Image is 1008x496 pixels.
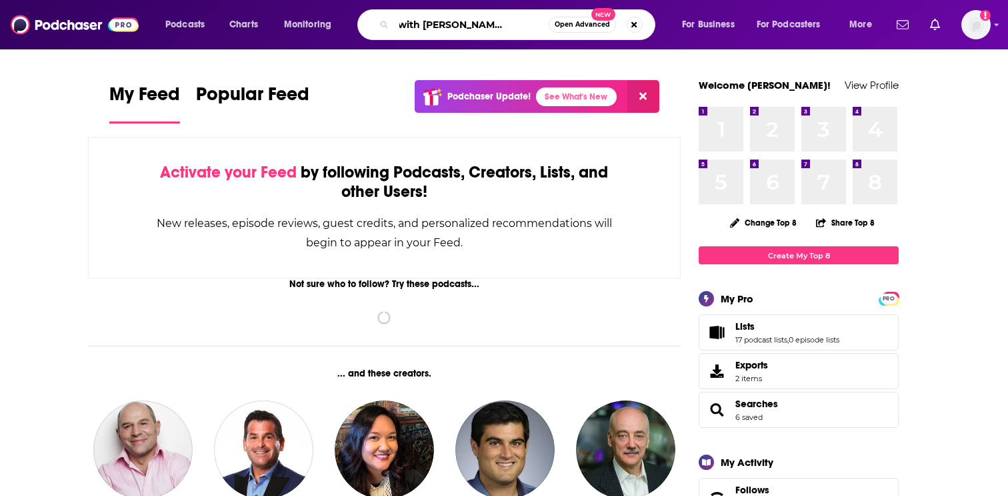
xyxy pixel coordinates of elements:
[555,21,610,28] span: Open Advanced
[275,14,349,35] button: open menu
[840,14,889,35] button: open menu
[735,320,839,332] a: Lists
[549,17,616,33] button: Open AdvancedNew
[682,15,735,34] span: For Business
[721,456,773,469] div: My Activity
[748,14,840,35] button: open menu
[221,14,266,35] a: Charts
[961,10,991,39] span: Logged in as EllaRoseMurphy
[757,15,821,34] span: For Podcasters
[735,398,778,410] a: Searches
[703,323,730,342] a: Lists
[891,13,914,36] a: Show notifications dropdown
[881,293,897,303] a: PRO
[88,368,681,379] div: ... and these creators.
[155,163,613,202] div: by following Podcasts, Creators, Lists, and other Users!
[109,83,180,113] span: My Feed
[447,91,531,102] p: Podchaser Update!
[735,374,768,383] span: 2 items
[88,278,681,290] div: Not sure who to follow? Try these podcasts...
[787,335,789,344] span: ,
[229,15,258,34] span: Charts
[196,83,309,113] span: Popular Feed
[925,13,945,36] a: Show notifications dropdown
[735,359,768,371] span: Exports
[703,362,730,381] span: Exports
[11,12,139,37] img: Podchaser - Follow, Share and Rate Podcasts
[849,15,872,34] span: More
[394,14,549,35] input: Search podcasts, credits, & more...
[735,335,787,344] a: 17 podcast lists
[789,335,839,344] a: 0 episode lists
[591,8,615,21] span: New
[673,14,751,35] button: open menu
[699,392,899,428] span: Searches
[961,10,991,39] img: User Profile
[703,401,730,419] a: Searches
[699,246,899,264] a: Create My Top 8
[160,162,297,182] span: Activate your Feed
[284,15,331,34] span: Monitoring
[699,353,899,389] a: Exports
[980,10,991,21] svg: Email not verified
[699,79,831,91] a: Welcome [PERSON_NAME]!
[196,83,309,123] a: Popular Feed
[536,87,617,106] a: See What's New
[735,413,763,422] a: 6 saved
[722,214,805,231] button: Change Top 8
[845,79,899,91] a: View Profile
[735,484,858,496] a: Follows
[370,9,668,40] div: Search podcasts, credits, & more...
[721,292,753,305] div: My Pro
[156,14,222,35] button: open menu
[961,10,991,39] button: Show profile menu
[735,320,755,332] span: Lists
[815,210,875,236] button: Share Top 8
[155,214,613,252] div: New releases, episode reviews, guest credits, and personalized recommendations will begin to appe...
[735,484,769,496] span: Follows
[165,15,205,34] span: Podcasts
[699,314,899,350] span: Lists
[109,83,180,123] a: My Feed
